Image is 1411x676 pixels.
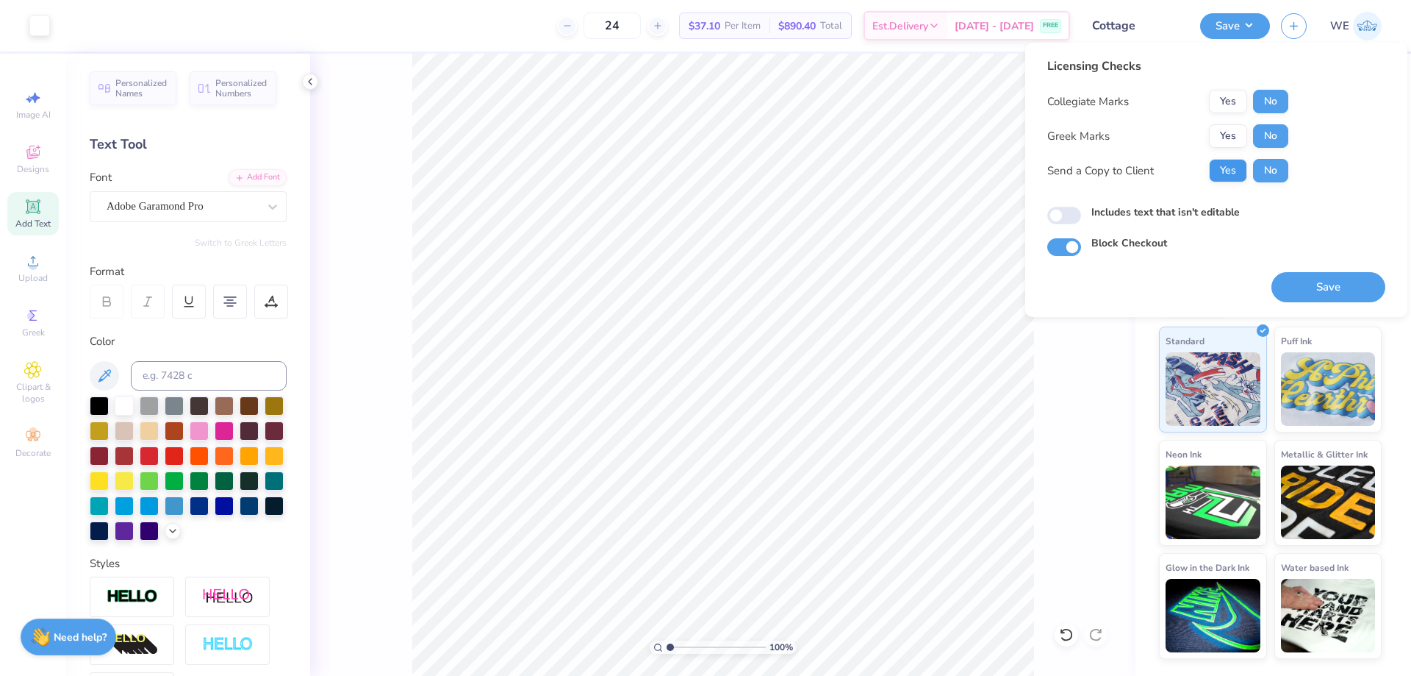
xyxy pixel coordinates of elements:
span: Standard [1166,333,1204,349]
div: Licensing Checks [1047,57,1288,75]
div: Collegiate Marks [1047,93,1129,110]
div: Add Font [229,169,287,186]
button: No [1253,159,1288,182]
span: Image AI [16,109,51,121]
button: Yes [1209,124,1247,148]
img: Standard [1166,352,1260,426]
img: Shadow [202,588,254,606]
label: Block Checkout [1091,235,1167,251]
span: Add Text [15,218,51,230]
span: Neon Ink [1166,446,1202,462]
img: Neon Ink [1166,466,1260,539]
input: Untitled Design [1081,11,1189,40]
button: Switch to Greek Letters [195,237,287,249]
div: Send a Copy to Client [1047,163,1154,179]
button: No [1253,124,1288,148]
span: Upload [18,272,48,284]
div: Greek Marks [1047,128,1110,145]
span: WE [1330,18,1349,35]
span: Designs [17,163,49,175]
a: WE [1330,12,1382,40]
span: Decorate [15,447,51,459]
span: [DATE] - [DATE] [955,18,1034,34]
span: Glow in the Dark Ink [1166,560,1249,575]
label: Font [90,169,112,186]
img: Puff Ink [1281,352,1376,426]
span: Water based Ink [1281,560,1349,575]
span: Est. Delivery [872,18,928,34]
input: – – [584,13,641,39]
span: Puff Ink [1281,333,1312,349]
span: Clipart & logos [7,381,59,405]
img: Negative Space [202,636,254,653]
div: Format [90,263,288,280]
div: Text Tool [90,135,287,154]
button: Yes [1209,90,1247,113]
span: 100 % [769,641,793,654]
span: $37.10 [689,18,720,34]
span: Per Item [725,18,761,34]
span: Personalized Numbers [215,78,268,99]
div: Color [90,333,287,350]
strong: Need help? [54,630,107,644]
span: Personalized Names [115,78,168,99]
img: Water based Ink [1281,579,1376,652]
span: FREE [1043,21,1058,31]
button: Save [1200,13,1270,39]
button: No [1253,90,1288,113]
label: Includes text that isn't editable [1091,204,1240,220]
span: Total [820,18,842,34]
span: Greek [22,327,45,338]
img: Glow in the Dark Ink [1166,579,1260,652]
span: $890.40 [778,18,816,34]
div: Styles [90,555,287,572]
button: Yes [1209,159,1247,182]
img: Werrine Empeynado [1353,12,1382,40]
img: 3d Illusion [107,633,158,657]
span: Metallic & Glitter Ink [1281,446,1368,462]
img: Stroke [107,588,158,605]
button: Save [1271,272,1385,302]
input: e.g. 7428 c [131,361,287,391]
img: Metallic & Glitter Ink [1281,466,1376,539]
